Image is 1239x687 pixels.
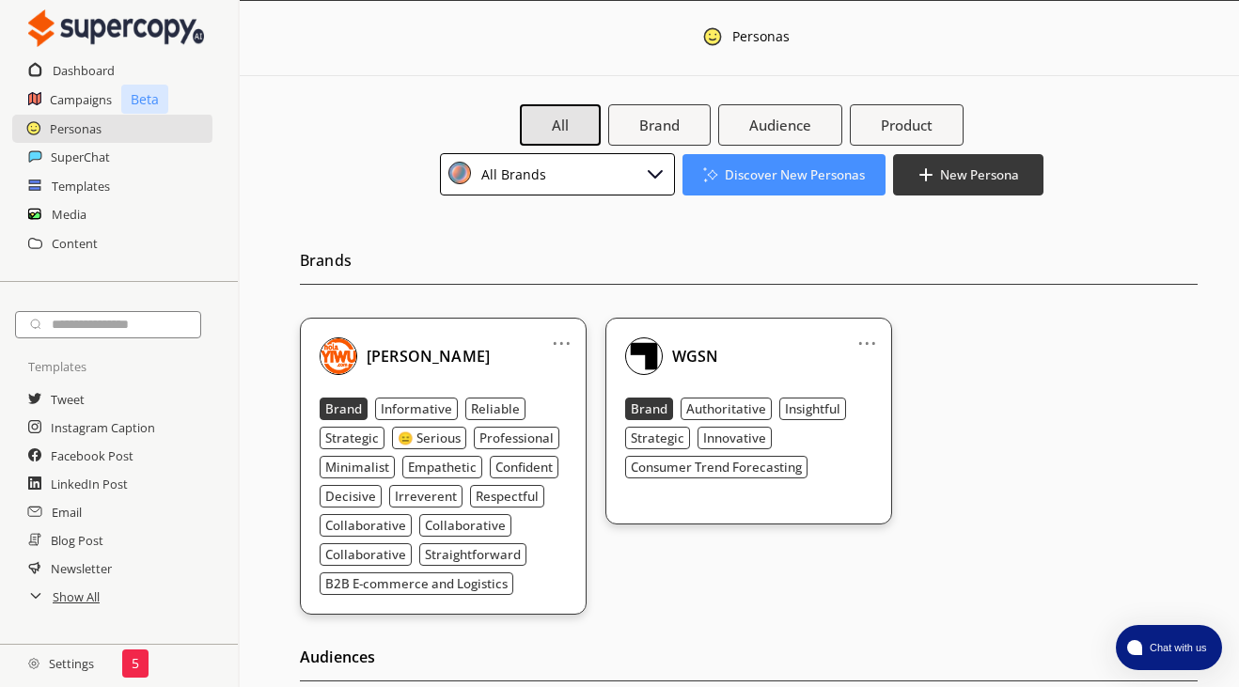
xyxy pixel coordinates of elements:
button: Brand [625,398,673,420]
b: Reliable [471,400,520,417]
img: Close [28,9,204,47]
div: Personas [732,29,790,50]
b: Empathetic [408,459,477,476]
a: Newsletter [51,554,112,583]
button: Irreverent [389,485,463,507]
button: Discover New Personas [682,154,886,195]
b: [PERSON_NAME] [367,346,490,367]
b: 😑 Serious [398,429,461,446]
b: Informative [381,400,452,417]
b: All [552,116,569,134]
b: Brand [325,400,362,417]
a: Campaigns [50,86,112,114]
h2: Audiences [300,643,1198,681]
b: Authoritative [686,400,766,417]
button: Straightforward [419,543,526,566]
button: Audience [718,104,842,146]
b: Strategic [325,429,379,446]
b: Product [881,116,933,134]
b: Irreverent [395,488,457,505]
button: Insightful [779,398,846,420]
button: Strategic [320,427,384,449]
button: Empathetic [402,456,482,478]
b: New Persona [940,166,1019,183]
b: Collaborative [425,517,506,534]
h2: Brands [300,246,1198,285]
b: Collaborative [325,546,406,563]
b: Consumer Trend Forecasting [631,459,802,476]
a: Facebook Post [51,442,133,470]
b: Audience [749,116,811,134]
button: atlas-launcher [1116,625,1222,670]
button: B2B E-commerce and Logistics [320,572,513,595]
button: Authoritative [681,398,772,420]
b: Strategic [631,429,684,446]
b: Insightful [785,400,840,417]
button: Brand [320,398,368,420]
b: Minimalist [325,459,389,476]
a: LinkedIn Post [51,470,128,498]
button: Collaborative [419,514,511,537]
a: Blog Post [51,526,103,554]
b: Confident [495,459,553,476]
a: Instagram Caption [51,414,155,442]
button: Reliable [465,398,525,420]
p: 5 [132,656,139,671]
img: Close [644,162,667,184]
b: Collaborative [325,517,406,534]
div: All Brands [475,162,546,187]
img: Close [702,26,723,47]
button: 😑 Serious [392,427,466,449]
b: Decisive [325,488,376,505]
a: Content [52,229,98,258]
span: Chat with us [1142,640,1211,655]
a: Email [52,498,82,526]
button: Consumer Trend Forecasting [625,456,808,478]
b: B2B E-commerce and Logistics [325,575,508,592]
b: Brand [631,400,667,417]
button: New Persona [893,154,1043,195]
a: SuperChat [51,143,110,171]
b: Discover New Personas [725,166,865,183]
a: Media [52,200,86,228]
a: Show All [53,583,100,611]
b: Respectful [476,488,539,505]
b: Innovative [703,429,766,446]
img: Close [625,337,663,375]
button: Confident [490,456,558,478]
button: Brand [608,104,711,146]
button: Professional [474,427,559,449]
button: Strategic [625,427,690,449]
button: Innovative [698,427,772,449]
button: Decisive [320,485,382,507]
button: Respectful [470,485,544,507]
button: Informative [375,398,458,420]
a: ... [552,328,572,343]
img: Close [448,162,471,184]
a: Templates [52,172,110,200]
b: Brand [639,116,680,134]
a: Tweet [51,385,85,414]
a: ... [857,328,877,343]
button: All [520,104,601,146]
button: Collaborative [320,543,412,566]
a: Personas [50,115,102,143]
img: Close [320,337,357,375]
a: Dashboard [53,56,115,85]
b: Professional [479,429,554,446]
